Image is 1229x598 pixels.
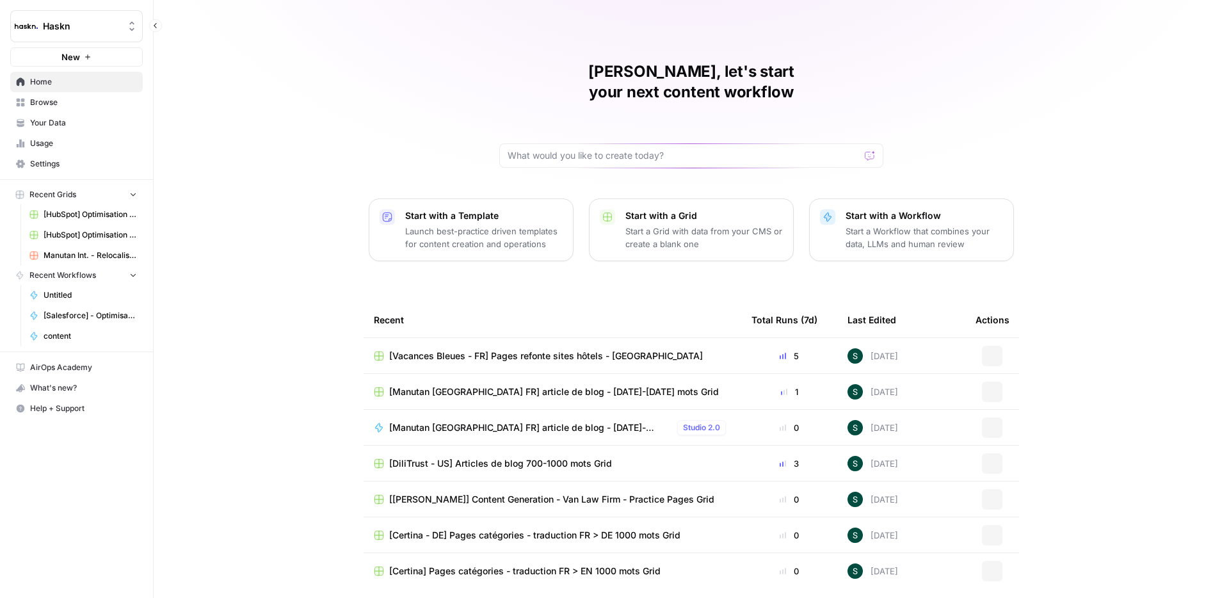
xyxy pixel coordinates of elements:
[10,72,143,92] a: Home
[809,198,1014,261] button: Start with a WorkflowStart a Workflow that combines your data, LLMs and human review
[30,362,137,373] span: AirOps Academy
[374,529,731,542] a: [Certina - DE] Pages catégories - traduction FR > DE 1000 mots Grid
[847,492,898,507] div: [DATE]
[751,302,817,337] div: Total Runs (7d)
[30,403,137,414] span: Help + Support
[10,398,143,419] button: Help + Support
[44,289,137,301] span: Untitled
[30,76,137,88] span: Home
[751,529,827,542] div: 0
[10,92,143,113] a: Browse
[389,565,661,578] span: [Certina] Pages catégories - traduction FR > EN 1000 mots Grid
[751,457,827,470] div: 3
[29,189,76,200] span: Recent Grids
[10,113,143,133] a: Your Data
[44,229,137,241] span: [HubSpot] Optimisation - Articles de blog + outils
[683,422,720,433] span: Studio 2.0
[24,225,143,245] a: [HubSpot] Optimisation - Articles de blog + outils
[10,47,143,67] button: New
[374,565,731,578] a: [Certina] Pages catégories - traduction FR > EN 1000 mots Grid
[30,97,137,108] span: Browse
[499,61,883,102] h1: [PERSON_NAME], let's start your next content workflow
[751,385,827,398] div: 1
[976,302,1009,337] div: Actions
[10,378,143,398] button: What's new?
[625,209,783,222] p: Start with a Grid
[846,209,1003,222] p: Start with a Workflow
[10,10,143,42] button: Workspace: Haskn
[847,492,863,507] img: 1zy2mh8b6ibtdktd6l3x6modsp44
[30,138,137,149] span: Usage
[374,493,731,506] a: [[PERSON_NAME]] Content Generation - Van Law Firm - Practice Pages Grid
[847,348,898,364] div: [DATE]
[43,20,120,33] span: Haskn
[847,384,898,400] div: [DATE]
[374,420,731,435] a: [Manutan [GEOGRAPHIC_DATA] FR] article de blog - [DATE]-[DATE] motsStudio 2.0
[847,563,898,579] div: [DATE]
[10,357,143,378] a: AirOps Academy
[10,185,143,204] button: Recent Grids
[374,302,731,337] div: Recent
[847,420,898,435] div: [DATE]
[389,350,703,362] span: [Vacances Bleues - FR] Pages refonte sites hôtels - [GEOGRAPHIC_DATA]
[847,420,863,435] img: 1zy2mh8b6ibtdktd6l3x6modsp44
[24,305,143,326] a: [Salesforce] - Optimisation texte
[389,421,672,434] span: [Manutan [GEOGRAPHIC_DATA] FR] article de blog - [DATE]-[DATE] mots
[44,330,137,342] span: content
[24,245,143,266] a: Manutan Int. - Relocalisation kit SEO Grid
[389,493,714,506] span: [[PERSON_NAME]] Content Generation - Van Law Firm - Practice Pages Grid
[847,456,863,471] img: 1zy2mh8b6ibtdktd6l3x6modsp44
[44,250,137,261] span: Manutan Int. - Relocalisation kit SEO Grid
[751,350,827,362] div: 5
[15,15,38,38] img: Haskn Logo
[30,158,137,170] span: Settings
[847,528,898,543] div: [DATE]
[405,209,563,222] p: Start with a Template
[11,378,142,398] div: What's new?
[847,456,898,471] div: [DATE]
[847,302,896,337] div: Last Edited
[24,204,143,225] a: [HubSpot] Optimisation - Articles de blog
[847,528,863,543] img: 1zy2mh8b6ibtdktd6l3x6modsp44
[847,348,863,364] img: 1zy2mh8b6ibtdktd6l3x6modsp44
[374,385,731,398] a: [Manutan [GEOGRAPHIC_DATA] FR] article de blog - [DATE]-[DATE] mots Grid
[44,310,137,321] span: [Salesforce] - Optimisation texte
[369,198,574,261] button: Start with a TemplateLaunch best-practice driven templates for content creation and operations
[625,225,783,250] p: Start a Grid with data from your CMS or create a blank one
[751,493,827,506] div: 0
[389,385,719,398] span: [Manutan [GEOGRAPHIC_DATA] FR] article de blog - [DATE]-[DATE] mots Grid
[10,154,143,174] a: Settings
[508,149,860,162] input: What would you like to create today?
[24,326,143,346] a: content
[846,225,1003,250] p: Start a Workflow that combines your data, LLMs and human review
[29,270,96,281] span: Recent Workflows
[405,225,563,250] p: Launch best-practice driven templates for content creation and operations
[751,421,827,434] div: 0
[389,457,612,470] span: [DiliTrust - US] Articles de blog 700-1000 mots Grid
[10,133,143,154] a: Usage
[389,529,680,542] span: [Certina - DE] Pages catégories - traduction FR > DE 1000 mots Grid
[751,565,827,578] div: 0
[847,563,863,579] img: 1zy2mh8b6ibtdktd6l3x6modsp44
[30,117,137,129] span: Your Data
[374,350,731,362] a: [Vacances Bleues - FR] Pages refonte sites hôtels - [GEOGRAPHIC_DATA]
[847,384,863,400] img: 1zy2mh8b6ibtdktd6l3x6modsp44
[589,198,794,261] button: Start with a GridStart a Grid with data from your CMS or create a blank one
[61,51,80,63] span: New
[374,457,731,470] a: [DiliTrust - US] Articles de blog 700-1000 mots Grid
[10,266,143,285] button: Recent Workflows
[44,209,137,220] span: [HubSpot] Optimisation - Articles de blog
[24,285,143,305] a: Untitled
